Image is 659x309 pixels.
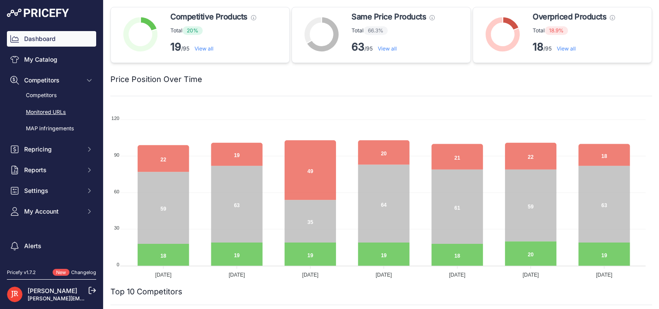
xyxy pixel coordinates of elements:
[170,11,248,23] span: Competitive Products
[7,204,96,219] button: My Account
[155,272,172,278] tspan: [DATE]
[7,121,96,136] a: MAP infringements
[114,225,119,230] tspan: 30
[533,11,606,23] span: Overpriced Products
[24,76,81,85] span: Competitors
[7,52,96,67] a: My Catalog
[351,40,435,54] p: /95
[110,73,202,85] h2: Price Position Over Time
[110,286,182,298] h2: Top 10 Competitors
[7,31,96,47] a: Dashboard
[28,295,203,302] a: [PERSON_NAME][EMAIL_ADDRESS][PERSON_NAME][DOMAIN_NAME]
[53,269,69,276] span: New
[449,272,465,278] tspan: [DATE]
[545,26,568,35] span: 18.9%
[170,41,181,53] strong: 19
[533,41,543,53] strong: 18
[376,272,392,278] tspan: [DATE]
[351,11,426,23] span: Same Price Products
[557,45,576,52] a: View all
[229,272,245,278] tspan: [DATE]
[71,269,96,275] a: Changelog
[24,207,81,216] span: My Account
[7,105,96,120] a: Monitored URLs
[24,145,81,154] span: Repricing
[351,41,364,53] strong: 63
[7,88,96,103] a: Competitors
[114,152,119,158] tspan: 90
[523,272,539,278] tspan: [DATE]
[302,272,319,278] tspan: [DATE]
[7,269,36,276] div: Pricefy v1.7.2
[117,262,119,267] tspan: 0
[7,238,96,254] a: Alerts
[7,31,96,287] nav: Sidebar
[24,166,81,174] span: Reports
[533,26,615,35] p: Total
[7,183,96,199] button: Settings
[364,26,388,35] span: 66.3%
[195,45,213,52] a: View all
[533,40,615,54] p: /95
[7,162,96,178] button: Reports
[170,26,256,35] p: Total
[7,73,96,88] button: Competitors
[28,287,77,294] a: [PERSON_NAME]
[170,40,256,54] p: /95
[7,9,69,17] img: Pricefy Logo
[111,116,119,121] tspan: 120
[114,189,119,194] tspan: 60
[24,186,81,195] span: Settings
[596,272,612,278] tspan: [DATE]
[378,45,397,52] a: View all
[182,26,203,35] span: 20%
[7,142,96,157] button: Repricing
[351,26,435,35] p: Total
